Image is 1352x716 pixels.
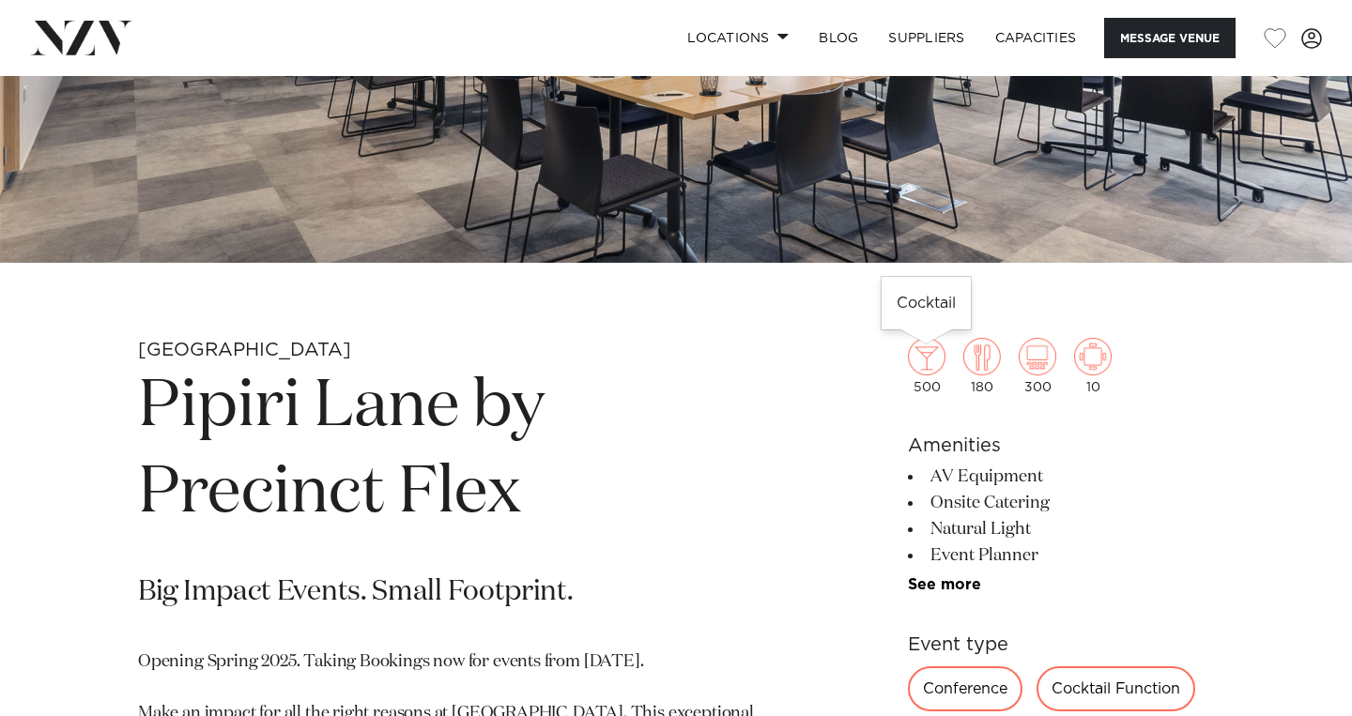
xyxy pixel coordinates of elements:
[908,490,1214,516] li: Onsite Catering
[138,341,351,359] small: [GEOGRAPHIC_DATA]
[30,21,132,54] img: nzv-logo.png
[1104,18,1236,58] button: Message Venue
[672,18,804,58] a: Locations
[908,338,945,375] img: cocktail.png
[908,631,1214,659] h6: Event type
[1019,338,1056,375] img: theatre.png
[138,364,775,537] h1: Pipiri Lane by Precinct Flex
[908,542,1214,569] li: Event Planner
[963,338,1001,375] img: dining.png
[1037,666,1195,711] div: Cocktail Function
[908,338,945,394] div: 500
[882,277,971,329] div: Cocktail
[908,464,1214,490] li: AV Equipment
[908,432,1214,460] h6: Amenities
[963,338,1001,394] div: 180
[980,18,1092,58] a: Capacities
[1074,338,1112,394] div: 10
[908,516,1214,542] li: Natural Light
[138,574,775,612] p: Big Impact Events. Small Footprint.
[908,666,1022,711] div: Conference
[804,18,873,58] a: BLOG
[873,18,979,58] a: SUPPLIERS
[1019,338,1056,394] div: 300
[1074,338,1112,375] img: meeting.png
